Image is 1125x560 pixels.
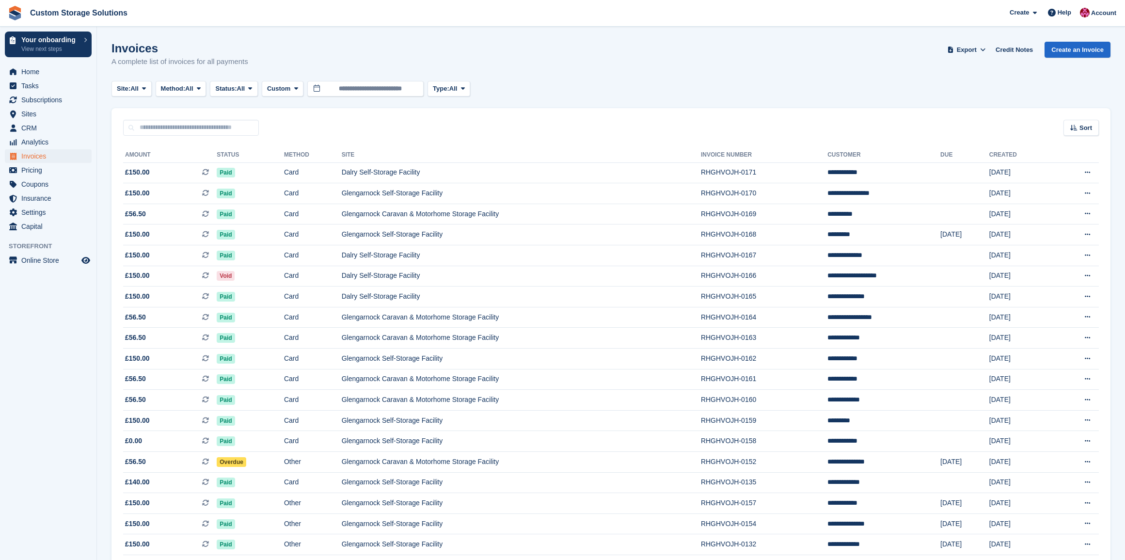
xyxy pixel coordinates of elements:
button: Method: All [156,81,206,97]
button: Custom [262,81,303,97]
td: Dalry Self-Storage Facility [342,266,701,287]
a: menu [5,163,92,177]
td: RHGHVOJH-0158 [701,431,827,452]
td: RHGHVOJH-0152 [701,452,827,473]
td: [DATE] [940,452,989,473]
span: £56.50 [125,457,146,467]
span: Paid [217,230,235,240]
span: £150.00 [125,250,150,260]
td: Dalry Self-Storage Facility [342,162,701,183]
th: Created [989,147,1052,163]
button: Type: All [428,81,470,97]
td: Card [284,410,342,431]
td: Glengarnock Caravan & Motorhome Storage Facility [342,204,701,224]
span: Paid [217,354,235,364]
td: RHGHVOJH-0157 [701,493,827,514]
td: Dalry Self-Storage Facility [342,287,701,307]
td: Other [284,493,342,514]
span: £0.00 [125,436,142,446]
th: Site [342,147,701,163]
td: [DATE] [940,224,989,245]
td: RHGHVOJH-0161 [701,369,827,390]
span: £150.00 [125,498,150,508]
span: £56.50 [125,312,146,322]
td: [DATE] [989,513,1052,534]
th: Method [284,147,342,163]
td: RHGHVOJH-0163 [701,328,827,349]
span: Home [21,65,79,79]
span: Invoices [21,149,79,163]
span: £150.00 [125,353,150,364]
th: Status [217,147,284,163]
td: RHGHVOJH-0154 [701,513,827,534]
a: menu [5,220,92,233]
td: RHGHVOJH-0135 [701,472,827,493]
span: Help [1058,8,1071,17]
a: menu [5,65,92,79]
span: £140.00 [125,477,150,487]
span: £150.00 [125,291,150,302]
td: Glengarnock Self-Storage Facility [342,534,701,555]
span: Paid [217,168,235,177]
button: Status: All [210,81,257,97]
td: Card [284,390,342,411]
td: RHGHVOJH-0167 [701,245,827,266]
span: £150.00 [125,188,150,198]
td: [DATE] [989,431,1052,452]
a: menu [5,192,92,205]
span: Paid [217,395,235,405]
span: Sites [21,107,79,121]
img: Jack Alexander [1080,8,1090,17]
p: View next steps [21,45,79,53]
td: RHGHVOJH-0159 [701,410,827,431]
td: Card [284,204,342,224]
td: [DATE] [989,328,1052,349]
span: Sort [1079,123,1092,133]
span: Subscriptions [21,93,79,107]
span: £150.00 [125,229,150,240]
td: [DATE] [989,349,1052,369]
td: RHGHVOJH-0165 [701,287,827,307]
td: Card [284,349,342,369]
td: [DATE] [989,287,1052,307]
a: menu [5,206,92,219]
td: Card [284,287,342,307]
span: Tasks [21,79,79,93]
span: £56.50 [125,333,146,343]
p: Your onboarding [21,36,79,43]
span: Paid [217,209,235,219]
td: Card [284,472,342,493]
span: Site: [117,84,130,94]
span: Paid [217,540,235,549]
a: menu [5,254,92,267]
td: [DATE] [989,162,1052,183]
span: Paid [217,292,235,302]
span: Capital [21,220,79,233]
span: Insurance [21,192,79,205]
td: Glengarnock Self-Storage Facility [342,349,701,369]
p: A complete list of invoices for all payments [111,56,248,67]
td: RHGHVOJH-0162 [701,349,827,369]
span: £150.00 [125,271,150,281]
span: Online Store [21,254,79,267]
td: [DATE] [989,472,1052,493]
span: £56.50 [125,395,146,405]
span: Type: [433,84,449,94]
span: Status: [215,84,237,94]
span: Paid [217,374,235,384]
td: RHGHVOJH-0168 [701,224,827,245]
td: RHGHVOJH-0169 [701,204,827,224]
a: Preview store [80,255,92,266]
td: [DATE] [989,204,1052,224]
span: Overdue [217,457,246,467]
span: Paid [217,313,235,322]
span: Analytics [21,135,79,149]
span: Paid [217,498,235,508]
td: Glengarnock Caravan & Motorhome Storage Facility [342,452,701,473]
a: Create an Invoice [1045,42,1110,58]
td: Card [284,266,342,287]
td: Glengarnock Self-Storage Facility [342,410,701,431]
span: Export [957,45,977,55]
span: £150.00 [125,539,150,549]
td: RHGHVOJH-0170 [701,183,827,204]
